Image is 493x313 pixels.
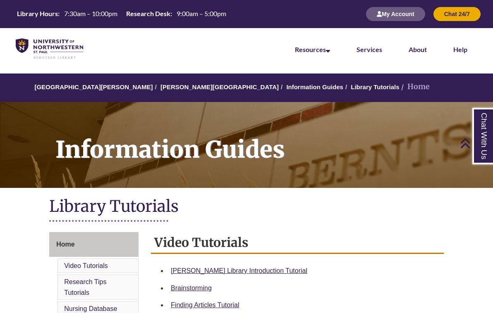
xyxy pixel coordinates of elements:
a: Home [49,232,139,257]
h2: Video Tutorials [151,232,444,254]
th: Research Desk: [123,9,173,18]
table: Hours Today [14,9,230,18]
a: Research Tips Tutorials [64,278,106,296]
a: Resources [295,45,330,53]
li: Home [399,81,430,93]
a: Finding Articles Tutorial [171,301,239,308]
span: Home [56,241,74,248]
button: My Account [366,7,425,21]
a: Video Tutorials [64,262,108,269]
a: [GEOGRAPHIC_DATA][PERSON_NAME] [34,83,153,90]
th: Library Hours: [14,9,61,18]
a: Services [357,45,382,53]
span: 7:30am – 10:00pm [64,9,117,17]
a: [PERSON_NAME][GEOGRAPHIC_DATA] [160,83,279,90]
a: Chat 24/7 [433,10,481,17]
a: About [409,45,427,53]
a: Back to Top [460,138,491,149]
span: 9:00am – 5:00pm [177,9,226,17]
a: Library Tutorials [351,83,399,90]
a: Help [453,45,467,53]
button: Chat 24/7 [433,7,481,21]
a: Hours Today [14,9,230,19]
h1: Library Tutorials [49,196,444,218]
h1: Information Guides [46,102,493,177]
a: Information Guides [286,83,343,90]
a: Brainstorming [171,285,212,292]
a: My Account [366,10,425,17]
a: [PERSON_NAME] Library Introduction Tutorial [171,267,307,274]
img: UNWSP Library Logo [16,38,83,60]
